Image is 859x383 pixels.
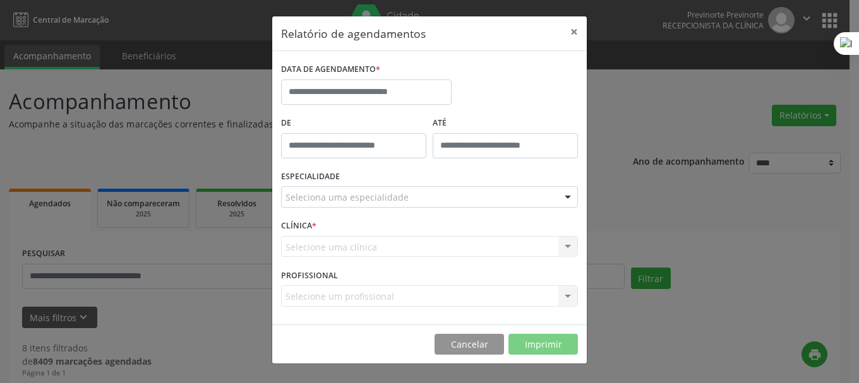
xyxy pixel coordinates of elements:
[281,167,340,187] label: ESPECIALIDADE
[435,334,504,355] button: Cancelar
[281,25,426,42] h5: Relatório de agendamentos
[281,266,338,285] label: PROFISSIONAL
[562,16,587,47] button: Close
[433,114,578,133] label: ATÉ
[281,114,426,133] label: De
[285,191,409,204] span: Seleciona uma especialidade
[281,216,316,236] label: CLÍNICA
[281,60,380,80] label: DATA DE AGENDAMENTO
[508,334,578,355] button: Imprimir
